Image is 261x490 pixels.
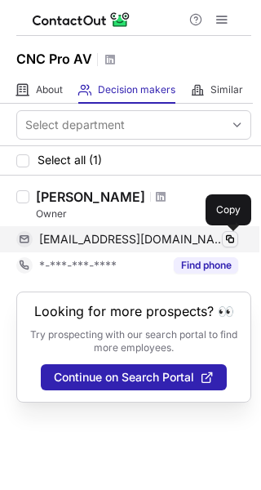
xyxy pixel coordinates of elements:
[210,83,243,96] span: Similar
[36,189,145,205] div: [PERSON_NAME]
[34,304,234,318] header: Looking for more prospects? 👀
[36,207,251,221] div: Owner
[98,83,175,96] span: Decision makers
[25,117,125,133] div: Select department
[174,257,238,274] button: Reveal Button
[33,10,130,29] img: ContactOut v5.3.10
[36,83,63,96] span: About
[29,328,239,354] p: Try prospecting with our search portal to find more employees.
[39,232,226,247] span: [EMAIL_ADDRESS][DOMAIN_NAME]
[41,364,227,390] button: Continue on Search Portal
[16,49,92,69] h1: CNC Pro AV
[54,371,194,384] span: Continue on Search Portal
[38,154,102,167] span: Select all (1)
